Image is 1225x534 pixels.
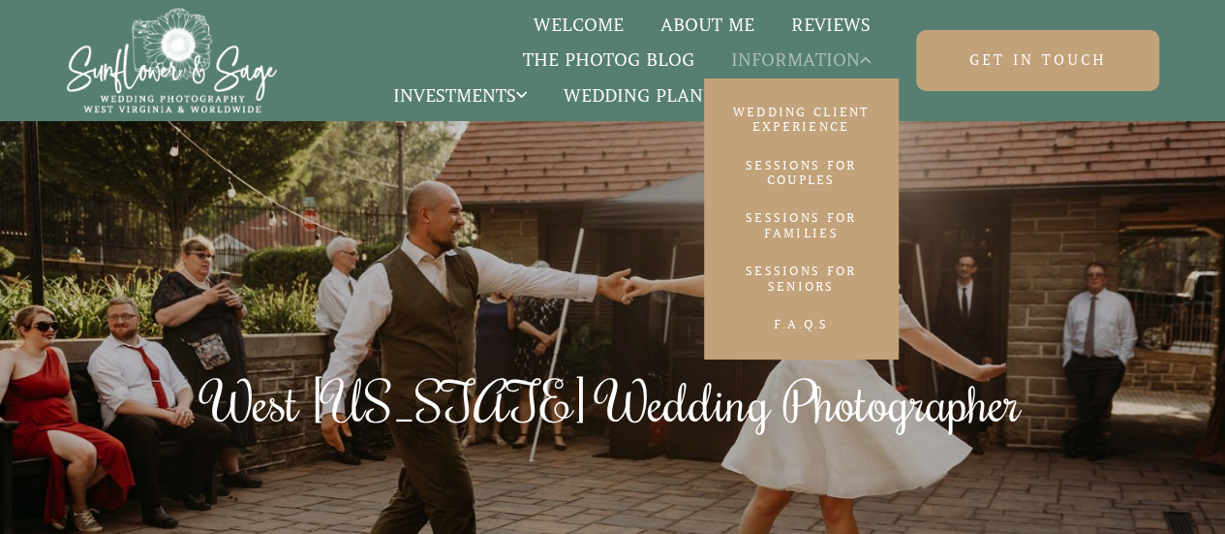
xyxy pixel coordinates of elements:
[916,30,1159,90] a: Get in touch
[599,367,771,436] span: Wedding
[704,252,898,305] a: Sessions for Seniors
[704,93,898,146] a: Wedding Client Experience
[515,13,642,38] a: Welcome
[713,47,889,73] a: Information
[783,367,1021,436] span: Photographer
[704,146,898,200] a: Sessions for Couples
[704,305,898,343] a: F.A.Q.s
[375,83,545,109] a: Investments
[545,83,889,109] a: Wedding Planning Resources
[704,199,898,252] a: Sessions for Families
[505,47,713,73] a: The Photog Blog
[393,86,527,106] span: Investments
[773,13,889,38] a: Reviews
[731,50,871,70] span: Information
[66,8,279,114] img: Sunflower & Sage Wedding Photography
[969,50,1106,70] span: Get in touch
[564,86,871,106] span: Wedding Planning Resources
[312,367,587,436] span: [US_STATE]
[642,13,773,38] a: About Me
